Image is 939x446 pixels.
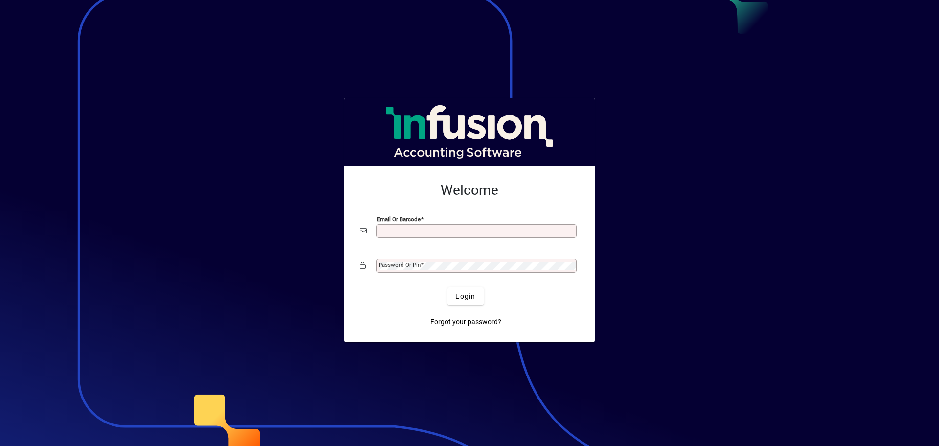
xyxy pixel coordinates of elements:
[377,216,421,223] mat-label: Email or Barcode
[447,287,483,305] button: Login
[360,182,579,199] h2: Welcome
[426,313,505,330] a: Forgot your password?
[379,261,421,268] mat-label: Password or Pin
[430,317,501,327] span: Forgot your password?
[455,291,475,302] span: Login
